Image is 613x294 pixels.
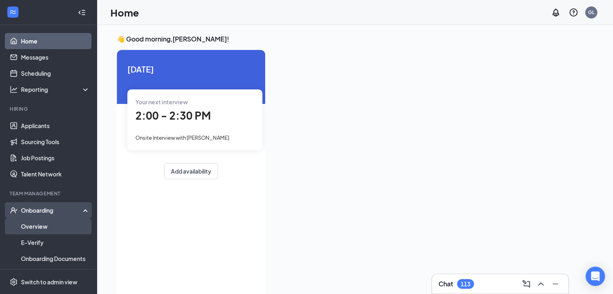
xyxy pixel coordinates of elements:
svg: Notifications [551,8,561,17]
a: Onboarding Documents [21,251,90,267]
div: Onboarding [21,206,83,214]
h1: Home [110,6,139,19]
span: Your next interview [135,98,188,106]
a: Talent Network [21,166,90,182]
h3: 👋 Good morning, [PERSON_NAME] ! [117,35,593,43]
div: Team Management [10,190,88,197]
svg: ChevronUp [536,279,546,289]
h3: Chat [438,280,453,288]
svg: Minimize [551,279,560,289]
svg: Settings [10,278,18,286]
div: 113 [461,281,470,288]
a: Activity log [21,267,90,283]
div: Open Intercom Messenger [586,267,605,286]
a: Home [21,33,90,49]
svg: ComposeMessage [522,279,531,289]
a: Overview [21,218,90,234]
button: ComposeMessage [520,277,533,290]
a: Sourcing Tools [21,134,90,150]
a: Job Postings [21,150,90,166]
span: [DATE] [127,63,255,75]
div: GL [588,9,594,16]
button: Add availability [164,163,218,179]
div: Reporting [21,85,90,93]
svg: QuestionInfo [569,8,578,17]
svg: Analysis [10,85,18,93]
a: Scheduling [21,65,90,81]
svg: Collapse [78,8,86,17]
svg: UserCheck [10,206,18,214]
a: Messages [21,49,90,65]
svg: WorkstreamLogo [9,8,17,16]
button: ChevronUp [534,277,547,290]
span: 2:00 - 2:30 PM [135,109,211,122]
span: Onsite Interview with [PERSON_NAME] [135,135,229,141]
div: Switch to admin view [21,278,77,286]
div: Hiring [10,106,88,112]
a: E-Verify [21,234,90,251]
button: Minimize [549,277,562,290]
a: Applicants [21,118,90,134]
